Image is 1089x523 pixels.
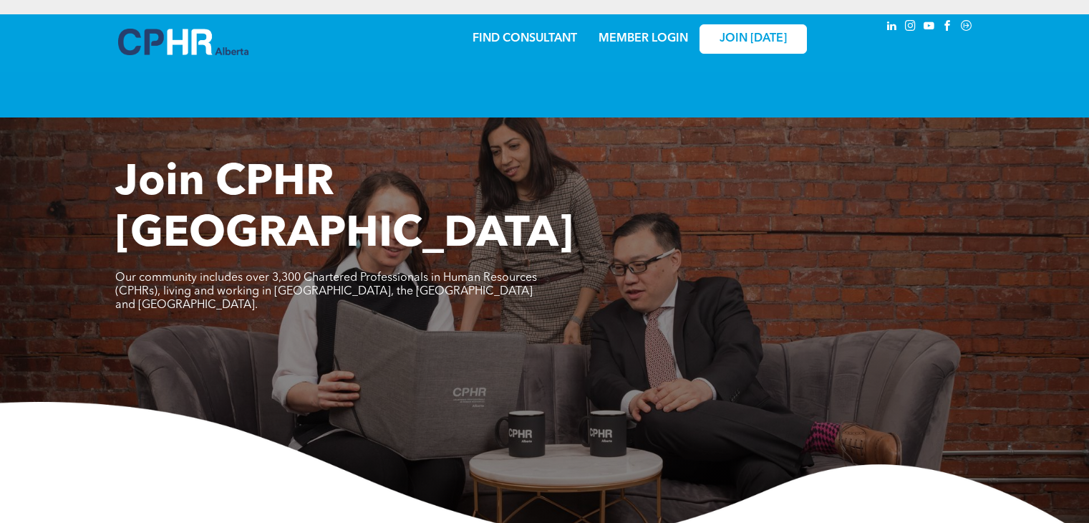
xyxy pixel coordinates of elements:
[115,272,537,311] span: Our community includes over 3,300 Chartered Professionals in Human Resources (CPHRs), living and ...
[884,18,900,37] a: linkedin
[921,18,937,37] a: youtube
[118,29,248,55] img: A blue and white logo for cp alberta
[700,24,807,54] a: JOIN [DATE]
[473,33,577,44] a: FIND CONSULTANT
[599,33,688,44] a: MEMBER LOGIN
[940,18,956,37] a: facebook
[959,18,974,37] a: Social network
[903,18,919,37] a: instagram
[115,162,573,256] span: Join CPHR [GEOGRAPHIC_DATA]
[720,32,787,46] span: JOIN [DATE]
